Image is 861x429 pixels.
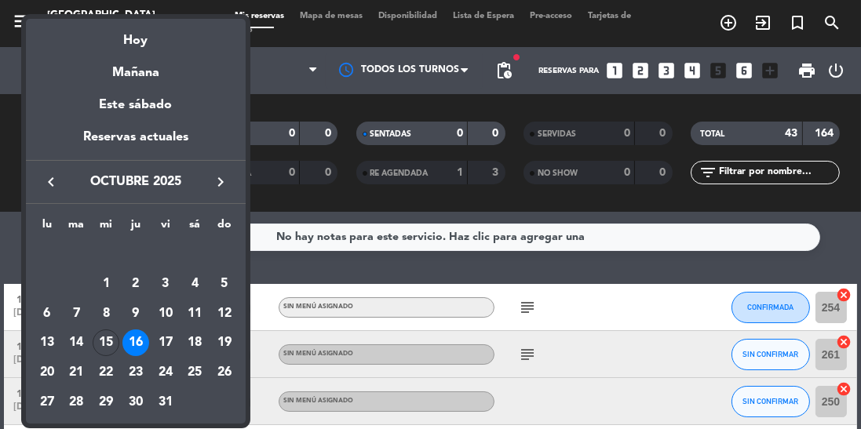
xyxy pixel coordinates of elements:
[64,389,90,416] div: 28
[151,299,181,329] td: 10 de octubre de 2025
[64,359,90,386] div: 21
[91,216,121,240] th: miércoles
[180,216,210,240] th: sábado
[121,358,151,387] td: 23 de octubre de 2025
[32,387,62,417] td: 27 de octubre de 2025
[91,387,121,417] td: 29 de octubre de 2025
[62,358,92,387] td: 21 de octubre de 2025
[34,389,60,416] div: 27
[93,389,119,416] div: 29
[211,173,230,191] i: keyboard_arrow_right
[180,329,210,358] td: 18 de octubre de 2025
[62,387,92,417] td: 28 de octubre de 2025
[34,329,60,356] div: 13
[64,329,90,356] div: 14
[121,216,151,240] th: jueves
[93,300,119,327] div: 8
[26,83,246,127] div: Este sábado
[151,216,181,240] th: viernes
[122,271,149,297] div: 2
[211,300,238,327] div: 12
[26,19,246,51] div: Hoy
[37,172,65,192] button: keyboard_arrow_left
[152,271,179,297] div: 3
[32,299,62,329] td: 6 de octubre de 2025
[211,271,238,297] div: 5
[62,299,92,329] td: 7 de octubre de 2025
[91,358,121,387] td: 22 de octubre de 2025
[93,271,119,297] div: 1
[26,51,246,83] div: Mañana
[65,172,206,192] span: octubre 2025
[180,358,210,387] td: 25 de octubre de 2025
[181,329,208,356] div: 18
[151,269,181,299] td: 3 de octubre de 2025
[34,359,60,386] div: 20
[211,359,238,386] div: 26
[210,329,239,358] td: 19 de octubre de 2025
[62,216,92,240] th: martes
[180,269,210,299] td: 4 de octubre de 2025
[121,299,151,329] td: 9 de octubre de 2025
[93,329,119,356] div: 15
[181,359,208,386] div: 25
[26,127,246,159] div: Reservas actuales
[62,329,92,358] td: 14 de octubre de 2025
[32,240,239,270] td: OCT.
[210,269,239,299] td: 5 de octubre de 2025
[122,389,149,416] div: 30
[181,271,208,297] div: 4
[152,329,179,356] div: 17
[211,329,238,356] div: 19
[152,359,179,386] div: 24
[91,299,121,329] td: 8 de octubre de 2025
[91,269,121,299] td: 1 de octubre de 2025
[151,358,181,387] td: 24 de octubre de 2025
[151,329,181,358] td: 17 de octubre de 2025
[210,216,239,240] th: domingo
[121,329,151,358] td: 16 de octubre de 2025
[180,299,210,329] td: 11 de octubre de 2025
[151,387,181,417] td: 31 de octubre de 2025
[42,173,60,191] i: keyboard_arrow_left
[121,269,151,299] td: 2 de octubre de 2025
[122,359,149,386] div: 23
[64,300,90,327] div: 7
[206,172,235,192] button: keyboard_arrow_right
[93,359,119,386] div: 22
[210,299,239,329] td: 12 de octubre de 2025
[152,300,179,327] div: 10
[91,329,121,358] td: 15 de octubre de 2025
[122,300,149,327] div: 9
[34,300,60,327] div: 6
[122,329,149,356] div: 16
[32,358,62,387] td: 20 de octubre de 2025
[210,358,239,387] td: 26 de octubre de 2025
[32,329,62,358] td: 13 de octubre de 2025
[32,216,62,240] th: lunes
[181,300,208,327] div: 11
[152,389,179,416] div: 31
[121,387,151,417] td: 30 de octubre de 2025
